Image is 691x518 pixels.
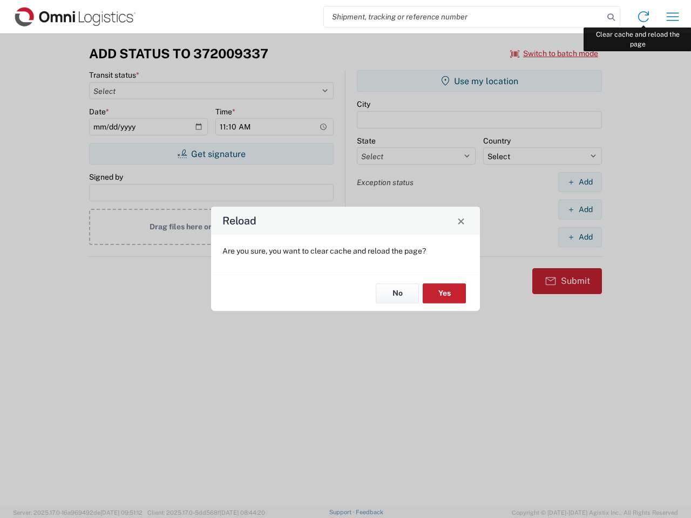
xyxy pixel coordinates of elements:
p: Are you sure, you want to clear cache and reload the page? [222,246,469,256]
button: Yes [423,283,466,303]
input: Shipment, tracking or reference number [324,6,604,27]
h4: Reload [222,213,256,229]
button: Close [453,213,469,228]
button: No [376,283,419,303]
